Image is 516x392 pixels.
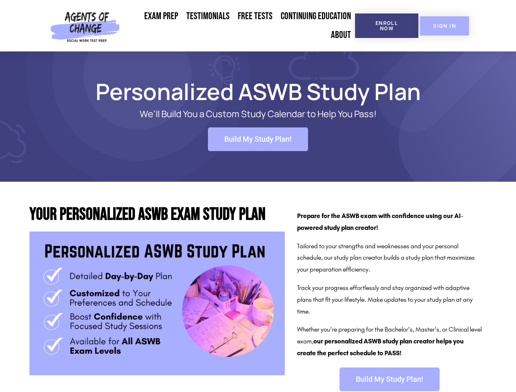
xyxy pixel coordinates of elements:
strong: Prepare for the ASWB exam with confidence using our AI-powered study plan creator! [297,212,463,232]
a: Build My Study Plan! [208,127,308,151]
b: our personalized ASWB study plan creator helps you create the perfect schedule to PASS! [297,337,464,357]
a: Build My Study Plan! [340,367,440,391]
a: Testimonials [182,7,234,26]
span: Enroll Now [368,20,405,31]
a: Enroll Now [355,13,418,38]
p: We’ll Build You a Custom Study Calendar to Help You Pass! [58,109,458,119]
span: Build My Study Plan! [356,376,423,383]
a: Continuing Education [277,7,355,26]
h2: Your Personalized ASWB Exam Study Plan [29,206,285,223]
a: About [327,26,355,45]
h1: Personalized ASWB Study Plan [25,82,491,101]
a: SIGN IN [420,16,469,36]
a: Exam Prep [140,7,182,26]
span: SIGN IN [433,23,456,29]
a: Free Tests [234,7,277,26]
p: Whether you’re preparing for the Bachelor’s, Master’s, or Clinical level exam, [297,324,482,359]
p: Tailored to your strengths and weaknesses and your personal schedule, our study plan creator buil... [297,241,482,276]
p: Track your progress effortlessly and stay organized with adaptive plans that fit your lifestyle. ... [297,282,482,317]
span: Build My Study Plan! [224,136,292,143]
nav: Menu [123,7,355,45]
